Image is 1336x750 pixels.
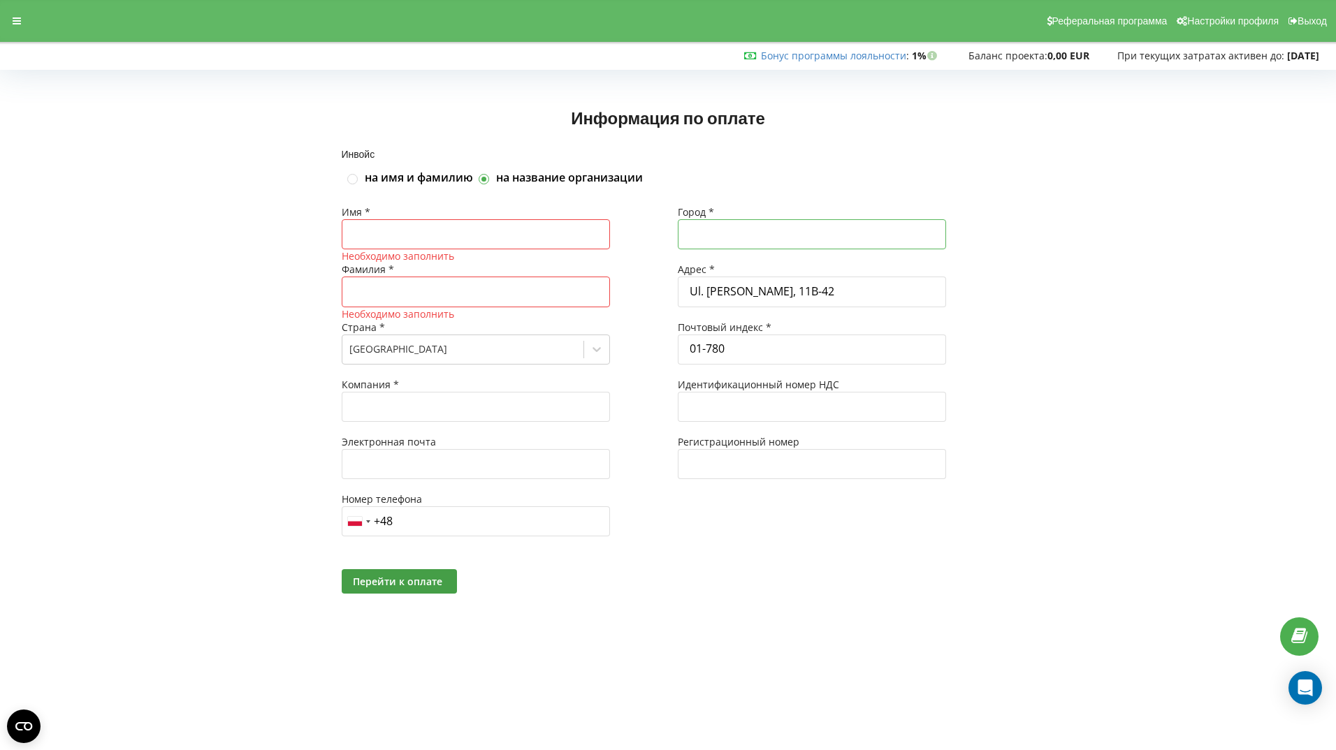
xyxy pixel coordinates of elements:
span: Электронная почта [342,435,436,448]
span: Идентификационный номер НДС [678,378,839,391]
span: Адрес * [678,263,715,276]
span: Информация по оплате [571,108,765,128]
span: Компания * [342,378,399,391]
span: Реферальная программа [1052,15,1168,27]
span: Баланс проекта: [968,49,1047,62]
div: Необходимо заполнить [342,249,659,263]
span: Почтовый индекс * [678,321,771,334]
button: Open CMP widget [7,709,41,743]
div: Open Intercom Messenger [1288,671,1322,705]
span: Регистрационный номер [678,435,799,448]
button: Перейти к оплате [342,569,457,594]
span: Настройки профиля [1187,15,1279,27]
label: на название организации [496,170,643,186]
span: Фамилия * [342,263,394,276]
span: Перейти к оплате [353,575,442,588]
strong: 0,00 EUR [1047,49,1089,62]
span: : [761,49,909,62]
span: Номер телефона [342,492,422,506]
label: на имя и фамилию [365,170,473,186]
div: Необходимо заполнить [342,307,659,321]
span: Имя * [342,205,370,219]
span: Город * [678,205,714,219]
span: При текущих затратах активен до: [1117,49,1284,62]
strong: [DATE] [1287,49,1319,62]
a: Бонус программы лояльности [761,49,906,62]
strong: 1% [912,49,941,62]
span: Инвойс [342,148,375,160]
span: Страна * [342,321,385,334]
div: Telephone country code [342,507,375,536]
span: Выход [1298,15,1327,27]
